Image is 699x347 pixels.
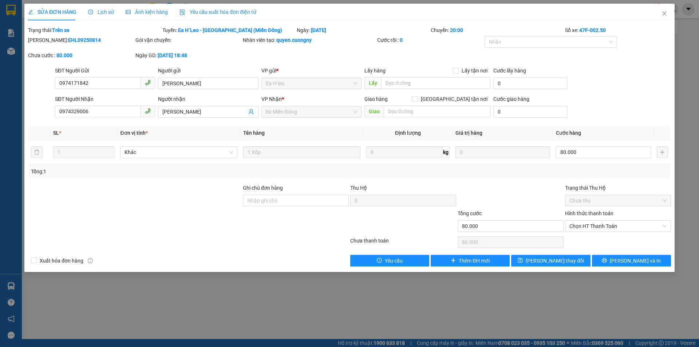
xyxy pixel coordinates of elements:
span: phone [145,80,151,86]
span: Lấy [364,77,381,89]
label: Cước lấy hàng [493,68,526,74]
div: Người gửi [158,67,258,75]
label: Hình thức thanh toán [565,210,613,216]
span: Lấy tận nơi [459,67,490,75]
div: Chuyến: [430,26,564,34]
b: [DATE] [311,27,326,33]
label: Cước giao hàng [493,96,529,102]
div: Trạng thái Thu Hộ [565,184,671,192]
div: SĐT Người Gửi [55,67,155,75]
b: Ea H`Leo - [GEOGRAPHIC_DATA] (Miền Đông) [178,27,282,33]
div: [PERSON_NAME]: [28,36,134,44]
span: edit [28,9,33,15]
span: SL [53,130,59,136]
span: Thu Hộ [350,185,367,191]
label: Ghi chú đơn hàng [243,185,283,191]
button: delete [31,146,43,158]
div: Trạng thái: [27,26,162,34]
span: VP Nhận [261,96,282,102]
input: VD: Bàn, Ghế [243,146,360,158]
span: Ea H`leo [266,78,357,89]
div: VP gửi [261,67,362,75]
input: Cước lấy hàng [493,78,568,89]
span: phone [145,108,151,114]
b: EHL09250814 [68,37,101,43]
span: Định lượng [395,130,421,136]
span: [GEOGRAPHIC_DATA] tận nơi [418,95,490,103]
div: Tổng: 1 [31,167,270,176]
b: 80.000 [56,52,72,58]
b: 0 [400,37,403,43]
span: exclamation-circle [377,258,382,264]
b: 20:00 [450,27,463,33]
span: info-circle [88,258,93,263]
span: Thêm ĐH mới [459,257,490,265]
input: Cước giao hàng [493,106,568,118]
span: Ảnh kiện hàng [126,9,168,15]
button: exclamation-circleYêu cầu [350,255,429,267]
button: Close [654,4,675,24]
button: plusThêm ĐH mới [431,255,510,267]
span: clock-circle [88,9,93,15]
div: Chưa cước : [28,51,134,59]
span: Lấy hàng [364,68,386,74]
input: Dọc đường [384,106,490,117]
span: Yêu cầu xuất hóa đơn điện tử [179,9,256,15]
span: Lịch sử [88,9,114,15]
div: Cước rồi : [377,36,483,44]
span: [PERSON_NAME] và In [610,257,661,265]
input: 0 [455,146,550,158]
span: Chưa thu [569,195,667,206]
div: Người nhận [158,95,258,103]
button: plus [657,146,668,158]
span: printer [602,258,607,264]
input: Ghi chú đơn hàng [243,195,349,206]
span: Khác [125,147,233,158]
b: 47F-002.50 [579,27,606,33]
span: plus [451,258,456,264]
img: icon [179,9,185,15]
button: printer[PERSON_NAME] và In [592,255,671,267]
button: save[PERSON_NAME] thay đổi [511,255,590,267]
span: Giao hàng [364,96,388,102]
span: SỬA ĐƠN HÀNG [28,9,76,15]
div: SĐT Người Nhận [55,95,155,103]
span: Cước hàng [556,130,581,136]
div: Ngày: [296,26,430,34]
span: Tên hàng [243,130,265,136]
span: Bx Miền Đông [266,106,357,117]
span: picture [126,9,131,15]
span: kg [442,146,450,158]
span: [PERSON_NAME] thay đổi [526,257,584,265]
span: save [518,258,523,264]
div: Ngày GD: [135,51,241,59]
div: Gói vận chuyển: [135,36,241,44]
div: Nhân viên tạo: [243,36,376,44]
span: Chọn HT Thanh Toán [569,221,667,232]
span: Yêu cầu [385,257,403,265]
b: Trên xe [52,27,70,33]
span: Giao [364,106,384,117]
span: Giá trị hàng [455,130,482,136]
div: Tuyến: [162,26,296,34]
div: Số xe: [564,26,672,34]
span: close [662,11,667,16]
b: [DATE] 18:48 [158,52,187,58]
span: Xuất hóa đơn hàng [37,257,86,265]
div: Chưa thanh toán [349,237,457,249]
input: Dọc đường [381,77,490,89]
span: Tổng cước [458,210,482,216]
span: Đơn vị tính [120,130,147,136]
span: user-add [248,109,254,115]
b: quyen.cuongny [276,37,312,43]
